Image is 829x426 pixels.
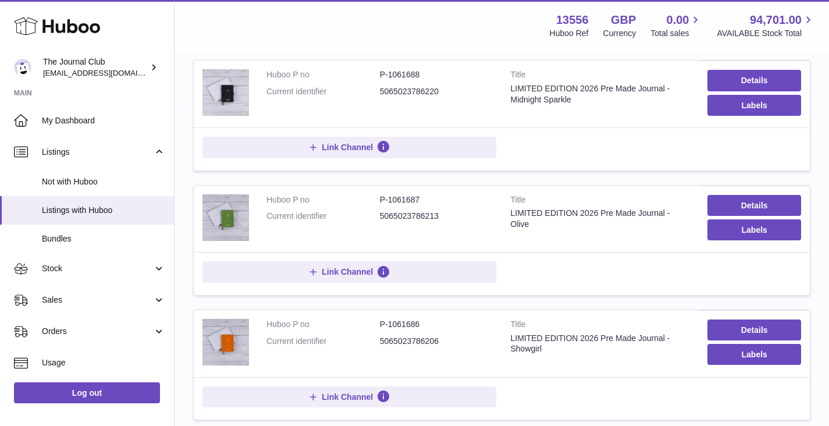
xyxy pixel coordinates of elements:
span: Sales [42,294,153,306]
dt: Current identifier [266,211,380,222]
dd: 5065023786220 [380,86,493,97]
img: LIMITED EDITION 2026 Pre Made Journal - Midnight Sparkle [202,69,249,116]
div: LIMITED EDITION 2026 Pre Made Journal - Olive [511,208,691,230]
span: My Dashboard [42,115,165,126]
dt: Huboo P no [266,319,380,330]
a: Details [707,195,801,216]
img: LIMITED EDITION 2026 Pre Made Journal - Showgirl [202,319,249,365]
span: Not with Huboo [42,176,165,187]
span: Link Channel [322,267,373,277]
dd: P-1061687 [380,194,493,205]
div: LIMITED EDITION 2026 Pre Made Journal - Midnight Sparkle [511,83,691,105]
button: Link Channel [202,386,496,407]
strong: Title [511,319,691,333]
button: Labels [707,344,801,365]
span: Link Channel [322,392,373,402]
button: Labels [707,95,801,116]
span: 0.00 [667,12,689,28]
span: Listings with Huboo [42,205,165,216]
a: 0.00 Total sales [650,12,702,39]
span: Total sales [650,28,702,39]
div: Currency [603,28,636,39]
span: AVAILABLE Stock Total [717,28,815,39]
span: Listings [42,147,153,158]
strong: GBP [611,12,636,28]
a: Details [707,319,801,340]
img: hello@thejournalclub.co.uk [14,59,31,76]
img: LIMITED EDITION 2026 Pre Made Journal - Olive [202,194,249,241]
button: Link Channel [202,137,496,158]
a: Details [707,70,801,91]
a: Log out [14,382,160,403]
dd: P-1061688 [380,69,493,80]
dt: Current identifier [266,86,380,97]
strong: Title [511,69,691,83]
span: Usage [42,357,165,368]
strong: 13556 [556,12,589,28]
span: [EMAIL_ADDRESS][DOMAIN_NAME] [43,68,171,77]
span: Link Channel [322,142,373,152]
span: Orders [42,326,153,337]
div: LIMITED EDITION 2026 Pre Made Journal - Showgirl [511,333,691,355]
span: Stock [42,263,153,274]
dd: 5065023786213 [380,211,493,222]
span: Bundles [42,233,165,244]
dd: P-1061686 [380,319,493,330]
dt: Current identifier [266,336,380,347]
div: The Journal Club [43,56,148,79]
dd: 5065023786206 [380,336,493,347]
button: Labels [707,219,801,240]
a: 94,701.00 AVAILABLE Stock Total [717,12,815,39]
span: 94,701.00 [750,12,802,28]
strong: Title [511,194,691,208]
div: Huboo Ref [550,28,589,39]
dt: Huboo P no [266,69,380,80]
dt: Huboo P no [266,194,380,205]
button: Link Channel [202,261,496,282]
